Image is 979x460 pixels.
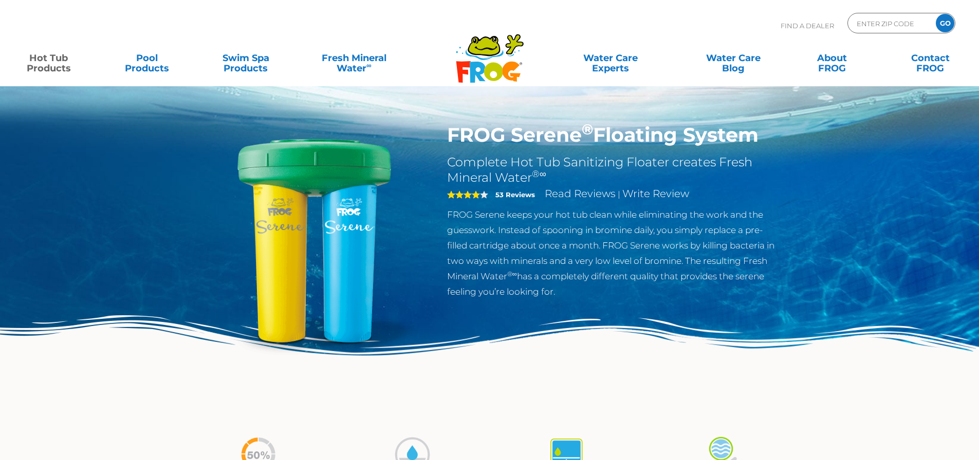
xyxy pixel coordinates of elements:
[447,123,783,147] h1: FROG Serene Floating System
[545,187,616,200] a: Read Reviews
[548,48,673,68] a: Water CareExperts
[447,207,783,299] p: FROG Serene keeps your hot tub clean while eliminating the work and the guesswork. Instead of spo...
[366,61,372,69] sup: ∞
[447,155,783,185] h2: Complete Hot Tub Sanitizing Floater creates Fresh Mineral Water
[208,48,284,68] a: Swim SpaProducts
[793,48,870,68] a: AboutFROG
[507,270,517,278] sup: ®∞
[781,13,834,39] p: Find A Dealer
[306,48,402,68] a: Fresh MineralWater∞
[495,190,535,199] strong: 53 Reviews
[618,189,620,199] span: |
[936,14,954,32] input: GO
[622,187,689,200] a: Write Review
[532,168,546,180] sup: ®∞
[447,190,480,199] span: 4
[197,123,432,358] img: hot-tub-product-serene-floater.png
[109,48,186,68] a: PoolProducts
[695,48,771,68] a: Water CareBlog
[892,48,969,68] a: ContactFROG
[582,120,593,138] sup: ®
[450,21,529,83] img: Frog Products Logo
[10,48,87,68] a: Hot TubProducts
